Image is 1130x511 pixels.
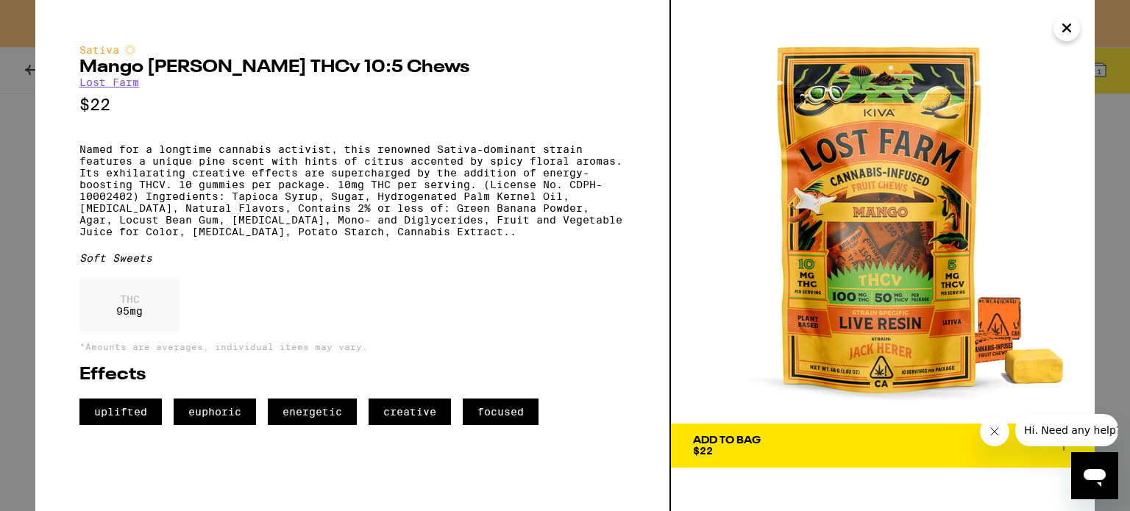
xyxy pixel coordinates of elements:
[1071,452,1118,499] iframe: Button to launch messaging window
[116,293,143,305] p: THC
[268,399,357,425] span: energetic
[1053,15,1080,41] button: Close
[693,435,761,446] div: Add To Bag
[693,445,713,457] span: $22
[980,417,1009,446] iframe: Close message
[1015,414,1118,446] iframe: Message from company
[174,399,256,425] span: euphoric
[124,44,136,56] img: sativaColor.svg
[79,366,625,384] h2: Effects
[79,96,625,114] p: $22
[79,279,180,332] div: 95 mg
[79,342,625,351] p: *Amounts are averages, individual items may vary.
[79,399,162,425] span: uplifted
[79,44,625,56] div: Sativa
[463,399,539,425] span: focused
[79,143,625,237] p: Named for a longtime cannabis activist, this renowned Sativa-dominant strain features a unique pi...
[369,399,451,425] span: creative
[9,10,106,22] span: Hi. Need any help?
[79,59,625,76] h2: Mango [PERSON_NAME] THCv 10:5 Chews
[79,76,139,88] a: Lost Farm
[79,252,625,264] div: Soft Sweets
[671,424,1095,468] button: Add To Bag$22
